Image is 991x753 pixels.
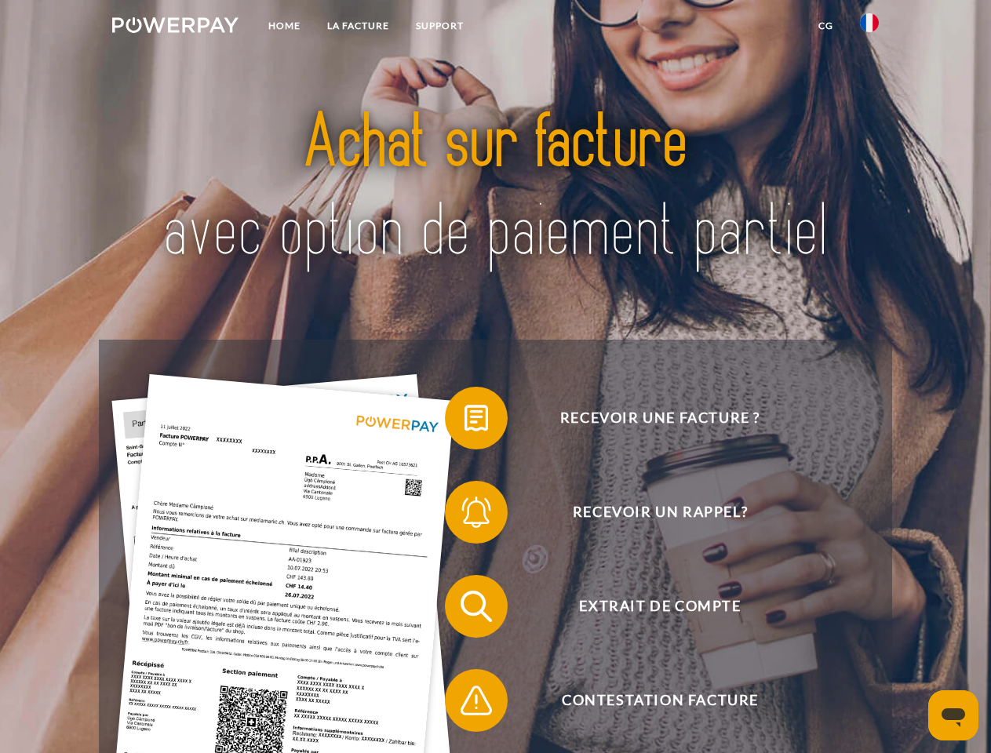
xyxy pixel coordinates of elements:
span: Extrait de compte [468,575,852,638]
button: Recevoir un rappel? [445,481,853,544]
a: Home [255,12,314,40]
iframe: Bouton de lancement de la fenêtre de messagerie [928,690,978,740]
a: CG [805,12,847,40]
a: Support [403,12,477,40]
img: qb_warning.svg [457,681,496,720]
button: Contestation Facture [445,669,853,732]
button: Recevoir une facture ? [445,387,853,449]
img: qb_bell.svg [457,493,496,532]
img: fr [860,13,879,32]
img: qb_search.svg [457,587,496,626]
button: Extrait de compte [445,575,853,638]
img: logo-powerpay-white.svg [112,17,239,33]
img: title-powerpay_fr.svg [150,75,841,300]
span: Contestation Facture [468,669,852,732]
span: Recevoir un rappel? [468,481,852,544]
img: qb_bill.svg [457,398,496,438]
a: LA FACTURE [314,12,403,40]
span: Recevoir une facture ? [468,387,852,449]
